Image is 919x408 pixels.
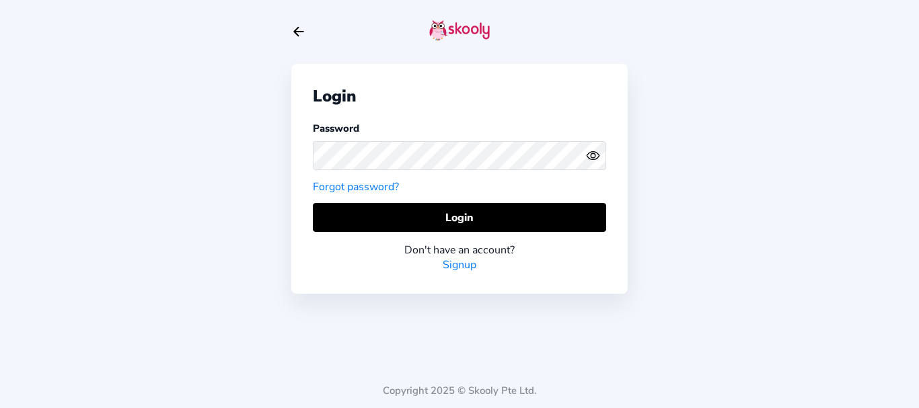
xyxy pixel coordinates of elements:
div: Don't have an account? [313,243,606,257]
a: Forgot password? [313,179,399,194]
button: Login [313,203,606,232]
button: eye outlineeye off outline [586,149,606,163]
a: Signup [443,257,476,272]
label: Password [313,122,359,135]
div: Login [313,85,606,107]
ion-icon: eye outline [586,149,600,163]
img: skooly-logo.png [429,19,490,41]
button: arrow back outline [291,24,306,39]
